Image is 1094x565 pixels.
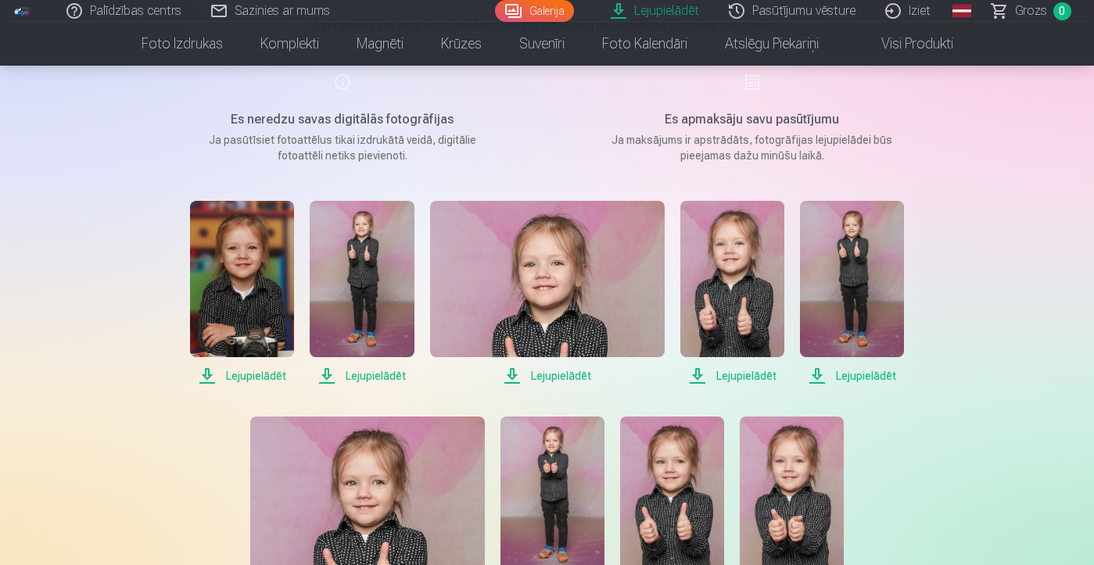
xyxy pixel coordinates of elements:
span: Lejupielādēt [800,367,904,385]
span: Lejupielādēt [310,367,414,385]
span: Lejupielādēt [190,367,294,385]
a: Atslēgu piekariņi [706,22,838,66]
a: Lejupielādēt [430,201,665,385]
p: Ja maksājums ir apstrādāts, fotogrāfijas lejupielādei būs pieejamas dažu minūšu laikā. [604,132,901,163]
a: Lejupielādēt [800,201,904,385]
span: Lejupielādēt [430,367,665,385]
a: Suvenīri [500,22,583,66]
h5: Es apmaksāju savu pasūtījumu [604,110,901,129]
a: Komplekti [242,22,338,66]
span: 0 [1053,2,1071,20]
span: Lejupielādēt [680,367,784,385]
a: Krūzes [422,22,500,66]
a: Foto izdrukas [123,22,242,66]
h5: Es neredzu savas digitālās fotogrāfijas [194,110,491,129]
a: Lejupielādēt [680,201,784,385]
a: Magnēti [338,22,422,66]
a: Foto kalendāri [583,22,706,66]
a: Lejupielādēt [190,201,294,385]
p: Ja pasūtīsiet fotoattēlus tikai izdrukātā veidā, digitālie fotoattēli netiks pievienoti. [194,132,491,163]
a: Visi produkti [838,22,972,66]
img: /fa1 [14,6,31,16]
span: Grozs [1015,2,1047,20]
a: Lejupielādēt [310,201,414,385]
